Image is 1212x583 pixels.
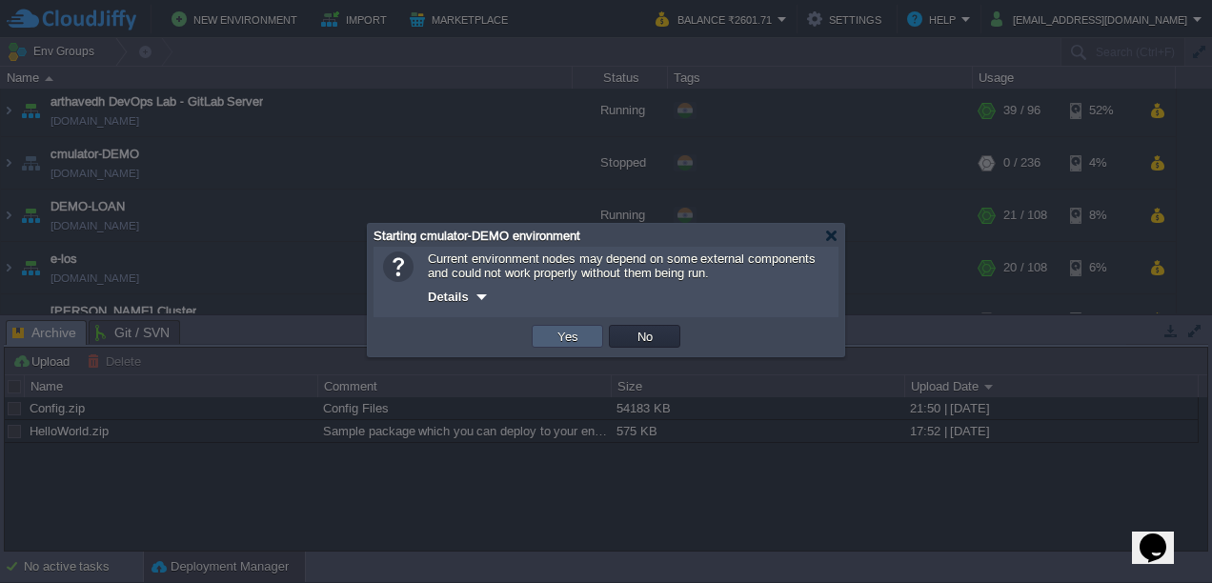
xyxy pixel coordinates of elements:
span: Current environment nodes may depend on some external components and could not work properly with... [428,251,816,280]
span: Starting cmulator-DEMO environment [374,229,580,243]
button: No [632,328,658,345]
iframe: chat widget [1132,507,1193,564]
span: Details [428,290,469,304]
button: Yes [552,328,584,345]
